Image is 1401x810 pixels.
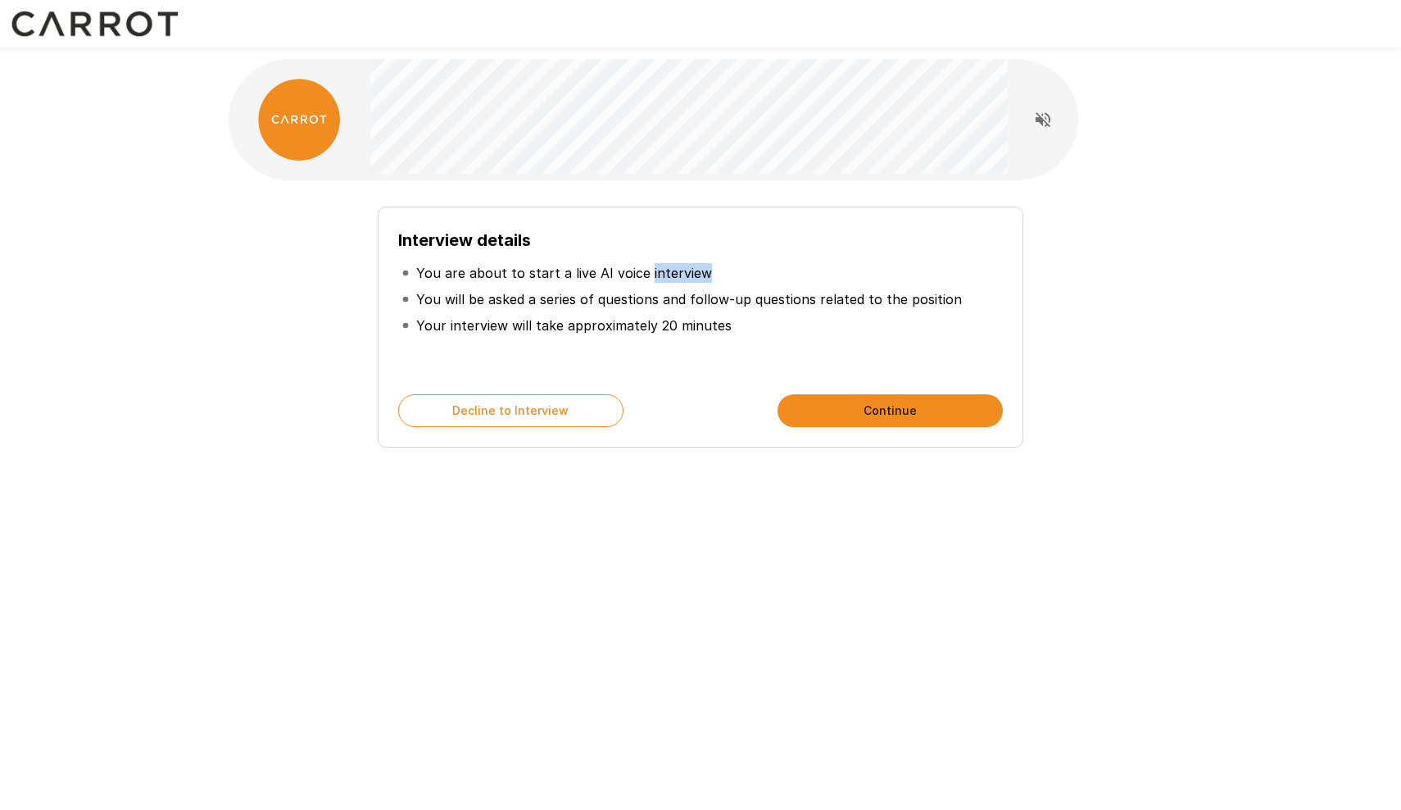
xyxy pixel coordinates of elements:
p: Your interview will take approximately 20 minutes [416,316,732,335]
button: Decline to Interview [398,394,623,427]
button: Read questions aloud [1027,103,1059,136]
b: Interview details [398,230,531,250]
button: Continue [778,394,1003,427]
p: You will be asked a series of questions and follow-up questions related to the position [416,289,962,309]
p: You are about to start a live AI voice interview [416,263,712,283]
img: carrot_logo.png [258,79,340,161]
